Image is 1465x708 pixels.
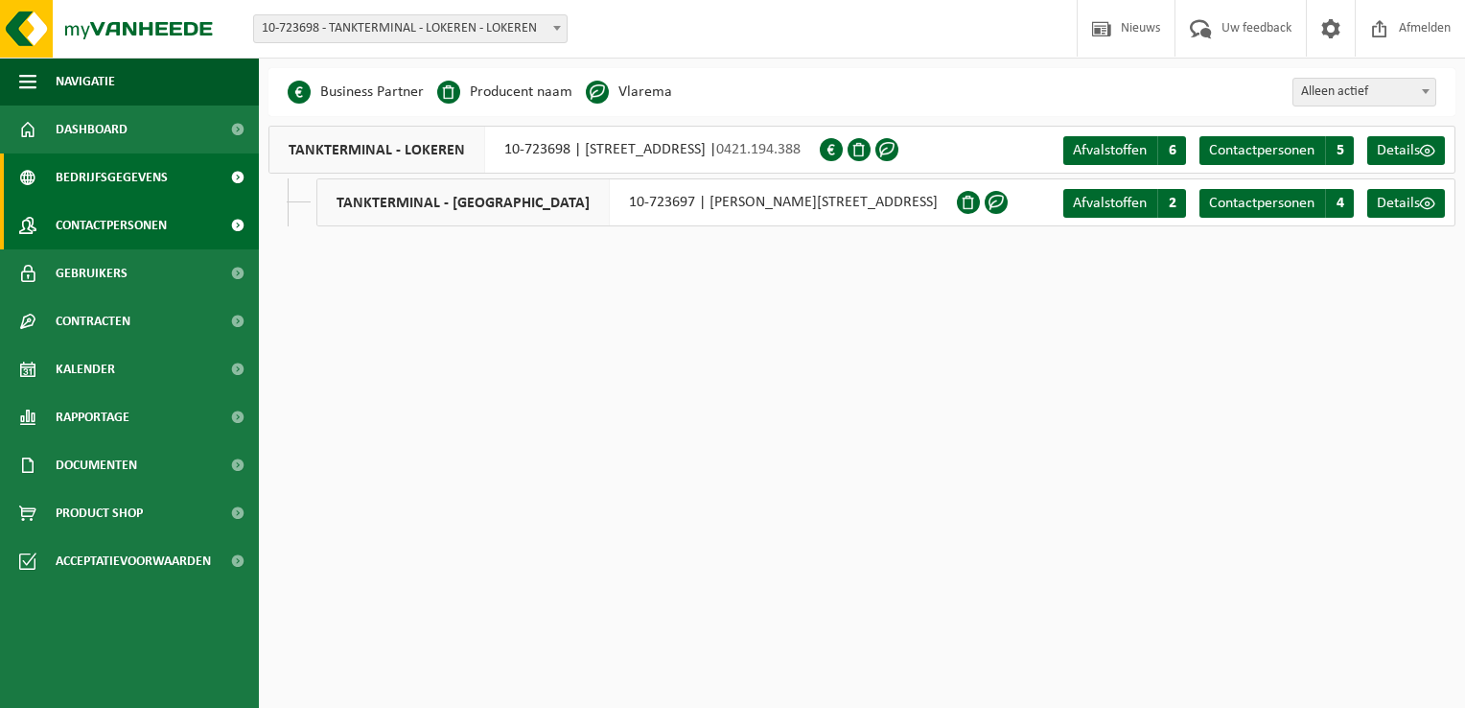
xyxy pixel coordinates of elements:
span: TANKTERMINAL - LOKEREN [269,127,485,173]
span: Contactpersonen [56,201,167,249]
span: Kalender [56,345,115,393]
span: Navigatie [56,58,115,106]
li: Producent naam [437,78,572,106]
span: 0421.194.388 [716,142,801,157]
span: Alleen actief [1293,79,1435,106]
span: Details [1377,143,1420,158]
span: Details [1377,196,1420,211]
span: Acceptatievoorwaarden [56,537,211,585]
span: 10-723698 - TANKTERMINAL - LOKEREN - LOKEREN [254,15,567,42]
div: 10-723697 | [PERSON_NAME][STREET_ADDRESS] [316,178,957,226]
span: TANKTERMINAL - [GEOGRAPHIC_DATA] [317,179,610,225]
span: Contactpersonen [1209,143,1314,158]
li: Vlarema [586,78,672,106]
span: 10-723698 - TANKTERMINAL - LOKEREN - LOKEREN [253,14,568,43]
li: Business Partner [288,78,424,106]
span: 5 [1325,136,1354,165]
a: Details [1367,189,1445,218]
div: 10-723698 | [STREET_ADDRESS] | [268,126,820,174]
a: Details [1367,136,1445,165]
span: Afvalstoffen [1073,196,1147,211]
span: Rapportage [56,393,129,441]
span: 6 [1157,136,1186,165]
span: Documenten [56,441,137,489]
a: Afvalstoffen 6 [1063,136,1186,165]
span: Product Shop [56,489,143,537]
span: Bedrijfsgegevens [56,153,168,201]
span: Alleen actief [1292,78,1436,106]
a: Afvalstoffen 2 [1063,189,1186,218]
span: Gebruikers [56,249,128,297]
span: Contactpersonen [1209,196,1314,211]
span: 4 [1325,189,1354,218]
a: Contactpersonen 5 [1199,136,1354,165]
span: 2 [1157,189,1186,218]
span: Afvalstoffen [1073,143,1147,158]
span: Contracten [56,297,130,345]
a: Contactpersonen 4 [1199,189,1354,218]
span: Dashboard [56,106,128,153]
